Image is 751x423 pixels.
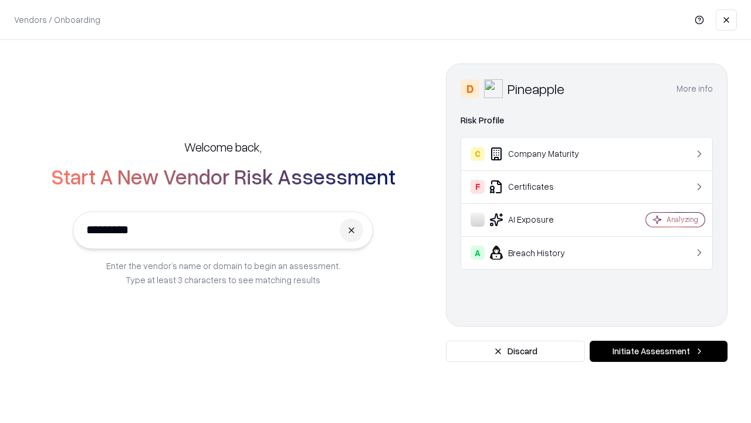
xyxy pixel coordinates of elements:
[461,79,479,98] div: D
[471,180,485,194] div: F
[667,214,698,224] div: Analyzing
[471,246,611,260] div: Breach History
[471,147,485,161] div: C
[676,78,713,99] button: More info
[446,341,585,362] button: Discard
[461,113,713,127] div: Risk Profile
[508,79,564,98] div: Pineapple
[106,258,340,287] p: Enter the vendor’s name or domain to begin an assessment. Type at least 3 characters to see match...
[184,139,262,155] h5: Welcome back,
[51,164,395,188] h2: Start A New Vendor Risk Assessment
[590,341,728,362] button: Initiate Assessment
[471,213,611,227] div: AI Exposure
[14,14,100,26] p: Vendors / Onboarding
[471,147,611,161] div: Company Maturity
[471,246,485,260] div: A
[484,79,503,98] img: Pineapple
[471,180,611,194] div: Certificates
